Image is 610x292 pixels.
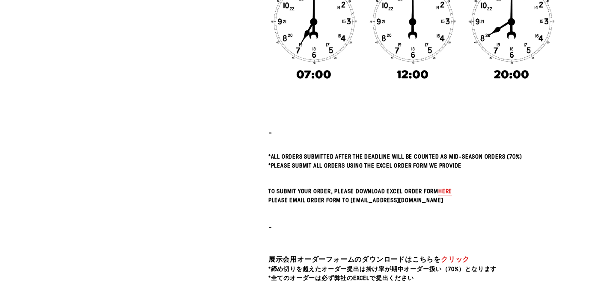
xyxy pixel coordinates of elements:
[268,221,272,232] span: -
[268,187,438,195] span: To submit your order, please download Excel Order Form
[268,127,272,137] strong: -
[268,196,443,204] span: Please email Order Form to [EMAIL_ADDRESS][DOMAIN_NAME]
[268,161,461,169] span: *Please submit all orders using the Excel Order Form we provide
[268,254,441,264] span: 展示会用オーダーフォームのダウンロードはこちらを
[268,274,414,282] span: *全てのオーダーは必ず弊社のExcelで提出ください
[268,265,497,273] span: *締め切りを超えたオーダー提出は掛け率が期中オーダー扱い（70%）となります
[268,152,522,160] span: *All orders submitted after the deadline will be counted as Mid-Season Orders (70%)
[441,254,470,264] a: クリック
[438,187,452,195] a: here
